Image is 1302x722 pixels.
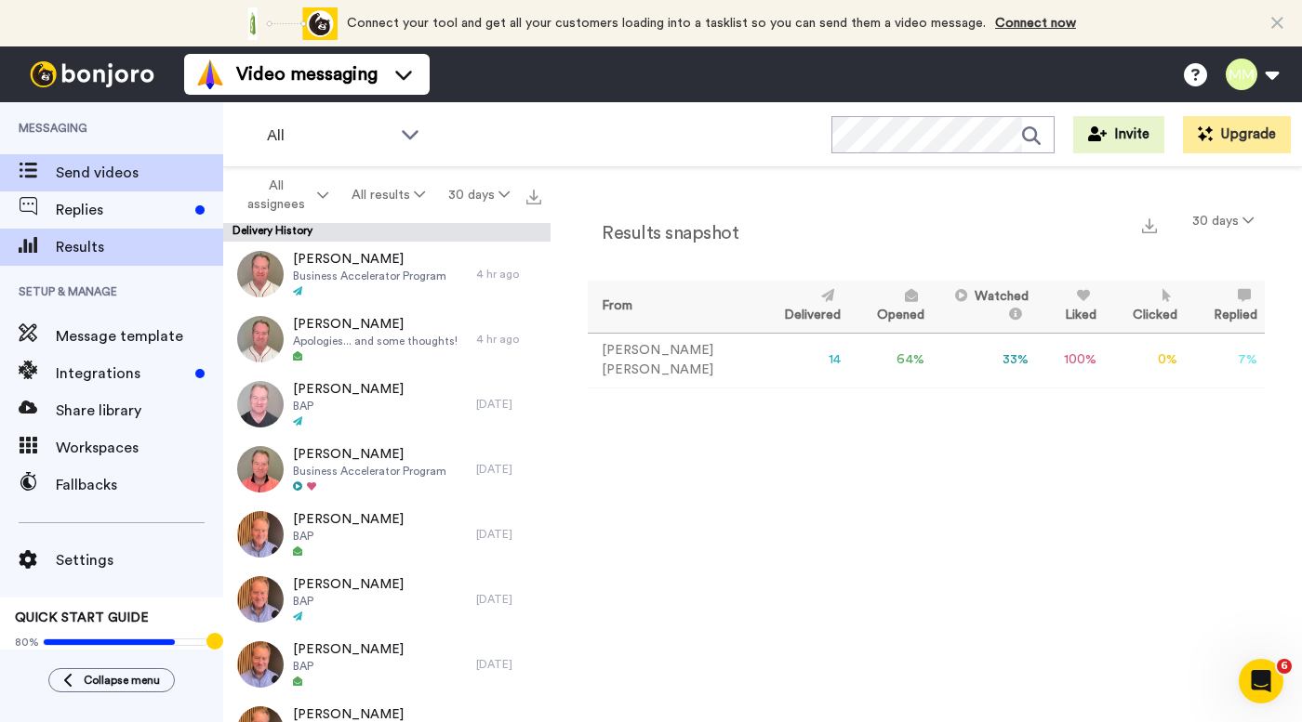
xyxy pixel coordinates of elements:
[293,250,446,269] span: [PERSON_NAME]
[293,399,404,414] span: BAP
[932,333,1037,387] td: 33 %
[476,592,541,607] div: [DATE]
[1104,333,1185,387] td: 0 %
[1036,281,1104,333] th: Liked
[237,576,284,623] img: 774417e3-27aa-4421-8160-8d542b8b9639-thumb.jpg
[22,61,162,87] img: bj-logo-header-white.svg
[237,381,284,427] img: f9a1e324-c8c7-4048-83d6-9f91b00c71e4-thumb.jpg
[588,223,738,243] h2: Results snapshot
[1073,116,1164,153] button: Invite
[476,397,541,412] div: [DATE]
[1185,333,1265,387] td: 7 %
[293,510,404,529] span: [PERSON_NAME]
[1185,281,1265,333] th: Replied
[56,437,223,459] span: Workspaces
[476,267,541,282] div: 4 hr ago
[1277,659,1292,674] span: 6
[238,177,313,214] span: All assignees
[293,445,446,464] span: [PERSON_NAME]
[293,380,404,399] span: [PERSON_NAME]
[237,251,284,297] img: d4a71aab-3678-493b-96e9-9ffddd6c5fef-thumb.jpg
[588,281,755,333] th: From
[293,659,404,674] span: BAP
[848,281,932,333] th: Opened
[237,446,284,492] img: 9e043665-3c67-4435-8631-b63694811130-thumb.jpg
[293,464,446,479] span: Business Accelerator Program
[526,190,541,204] img: export.svg
[476,332,541,347] div: 4 hr ago
[293,575,404,594] span: [PERSON_NAME]
[56,474,223,496] span: Fallbacks
[84,673,160,688] span: Collapse menu
[195,59,225,89] img: vm-color.svg
[995,17,1076,30] a: Connect now
[227,169,340,221] button: All assignees
[1104,281,1185,333] th: Clicked
[56,162,223,184] span: Send videos
[848,333,932,387] td: 64 %
[293,640,404,659] span: [PERSON_NAME]
[436,178,521,212] button: 30 days
[293,529,404,544] span: BAP
[235,7,338,40] div: animation
[476,527,541,542] div: [DATE]
[48,668,175,692] button: Collapse menu
[755,281,848,333] th: Delivered
[293,315,458,334] span: [PERSON_NAME]
[206,633,223,650] div: Tooltip anchor
[1181,204,1265,238] button: 30 days
[588,333,755,387] td: [PERSON_NAME] [PERSON_NAME]
[347,17,986,30] span: Connect your tool and get all your customers loading into a tasklist so you can send them a video...
[223,567,551,632] a: [PERSON_NAME]BAP[DATE]
[1136,211,1162,238] button: Export a summary of each team member’s results that match this filter now.
[267,125,392,147] span: All
[293,594,404,609] span: BAP
[223,437,551,502] a: [PERSON_NAME]Business Accelerator Program[DATE]
[1239,659,1283,703] iframe: Intercom live chat
[1036,333,1104,387] td: 100 %
[56,549,223,571] span: Settings
[236,61,378,87] span: Video messaging
[15,611,149,624] span: QUICK START GUIDE
[476,657,541,672] div: [DATE]
[56,325,223,348] span: Message template
[223,307,551,372] a: [PERSON_NAME]Apologies... and some thoughts!4 hr ago
[1183,116,1291,153] button: Upgrade
[56,199,188,221] span: Replies
[237,316,284,362] img: 5e96716e-4298-430e-aca0-d9f3f8f7f1b5-thumb.jpg
[340,178,437,212] button: All results
[293,334,458,348] span: Apologies... and some thoughts!
[223,632,551,697] a: [PERSON_NAME]BAP[DATE]
[56,236,223,258] span: Results
[223,502,551,567] a: [PERSON_NAME]BAP[DATE]
[223,372,551,437] a: [PERSON_NAME]BAP[DATE]
[237,641,284,688] img: bb0f3d4e-8ffa-45df-bc7d-8f04b68115da-thumb.jpg
[1142,218,1157,233] img: export.svg
[223,242,551,307] a: [PERSON_NAME]Business Accelerator Program4 hr ago
[223,223,551,242] div: Delivery History
[15,635,39,650] span: 80%
[755,333,848,387] td: 14
[521,181,547,209] button: Export all results that match these filters now.
[476,462,541,477] div: [DATE]
[237,511,284,558] img: 893ae91c-3848-48b6-8279-fd8ea590b3cd-thumb.jpg
[56,400,223,422] span: Share library
[293,269,446,283] span: Business Accelerator Program
[56,362,188,385] span: Integrations
[932,281,1037,333] th: Watched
